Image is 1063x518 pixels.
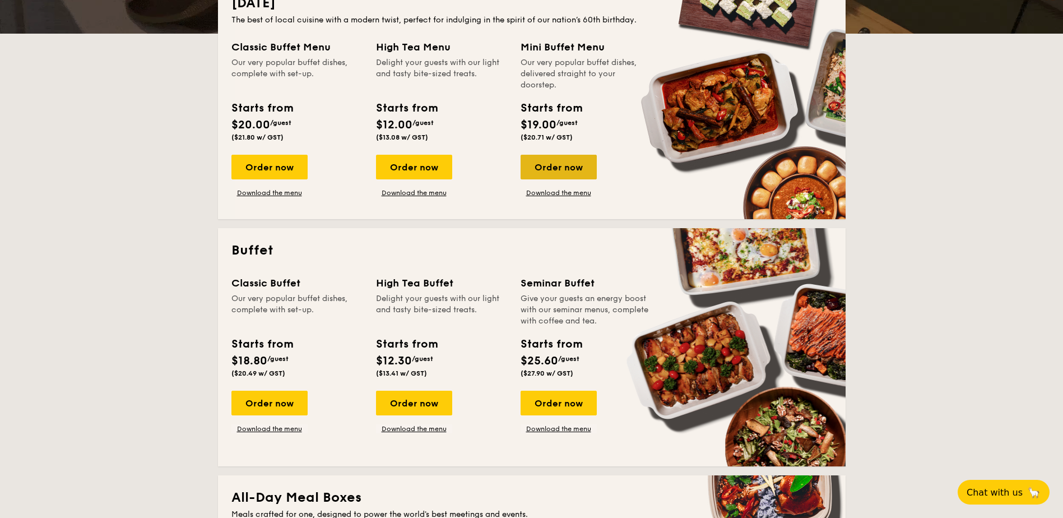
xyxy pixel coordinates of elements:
div: Seminar Buffet [521,275,652,291]
span: /guest [556,119,578,127]
span: $12.30 [376,354,412,368]
div: Delight your guests with our light and tasty bite-sized treats. [376,293,507,327]
div: Classic Buffet [231,275,363,291]
a: Download the menu [376,188,452,197]
span: 🦙 [1027,486,1041,499]
div: Delight your guests with our light and tasty bite-sized treats. [376,57,507,91]
div: Starts from [521,336,582,353]
span: ($21.80 w/ GST) [231,133,284,141]
div: Our very popular buffet dishes, complete with set-up. [231,57,363,91]
span: /guest [412,119,434,127]
span: ($20.49 w/ GST) [231,369,285,377]
button: Chat with us🦙 [958,480,1050,505]
a: Download the menu [231,188,308,197]
div: Starts from [521,100,582,117]
span: $12.00 [376,118,412,132]
span: $20.00 [231,118,270,132]
span: ($13.41 w/ GST) [376,369,427,377]
span: ($13.08 w/ GST) [376,133,428,141]
div: Give your guests an energy boost with our seminar menus, complete with coffee and tea. [521,293,652,327]
div: Order now [376,391,452,415]
span: /guest [558,355,579,363]
a: Download the menu [521,424,597,433]
div: Our very popular buffet dishes, complete with set-up. [231,293,363,327]
h2: Buffet [231,242,832,260]
div: The best of local cuisine with a modern twist, perfect for indulging in the spirit of our nation’... [231,15,832,26]
div: Starts from [231,100,293,117]
span: $25.60 [521,354,558,368]
div: Order now [231,155,308,179]
span: Chat with us [967,487,1023,498]
div: Mini Buffet Menu [521,39,652,55]
div: Order now [521,391,597,415]
div: Our very popular buffet dishes, delivered straight to your doorstep. [521,57,652,91]
div: Order now [521,155,597,179]
span: /guest [270,119,291,127]
div: Starts from [376,100,437,117]
span: $18.80 [231,354,267,368]
h2: All-Day Meal Boxes [231,489,832,507]
div: High Tea Menu [376,39,507,55]
span: ($20.71 w/ GST) [521,133,573,141]
span: ($27.90 w/ GST) [521,369,573,377]
span: /guest [412,355,433,363]
a: Download the menu [231,424,308,433]
div: Starts from [376,336,437,353]
a: Download the menu [376,424,452,433]
div: Classic Buffet Menu [231,39,363,55]
span: /guest [267,355,289,363]
span: $19.00 [521,118,556,132]
div: Order now [376,155,452,179]
div: Starts from [231,336,293,353]
div: Order now [231,391,308,415]
a: Download the menu [521,188,597,197]
div: High Tea Buffet [376,275,507,291]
